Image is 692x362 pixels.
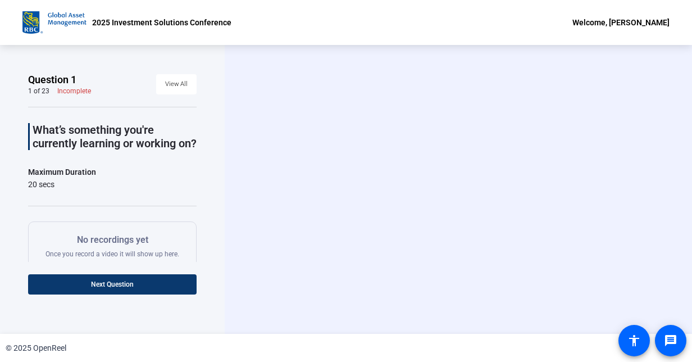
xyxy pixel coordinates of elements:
[45,233,179,247] p: No recordings yet
[28,165,96,179] div: Maximum Duration
[627,334,641,347] mat-icon: accessibility
[22,11,86,34] img: OpenReel logo
[28,73,76,87] span: Question 1
[33,123,197,150] p: What’s something you're currently learning or working on?
[165,76,188,93] span: View All
[91,280,134,288] span: Next Question
[92,16,231,29] p: 2025 Investment Solutions Conference
[664,334,677,347] mat-icon: message
[45,233,179,259] div: Once you record a video it will show up here.
[28,274,197,295] button: Next Question
[156,74,197,94] button: View All
[6,342,66,354] div: © 2025 OpenReel
[57,87,91,96] div: Incomplete
[28,179,96,190] div: 20 secs
[28,87,49,96] div: 1 of 23
[572,16,670,29] div: Welcome, [PERSON_NAME]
